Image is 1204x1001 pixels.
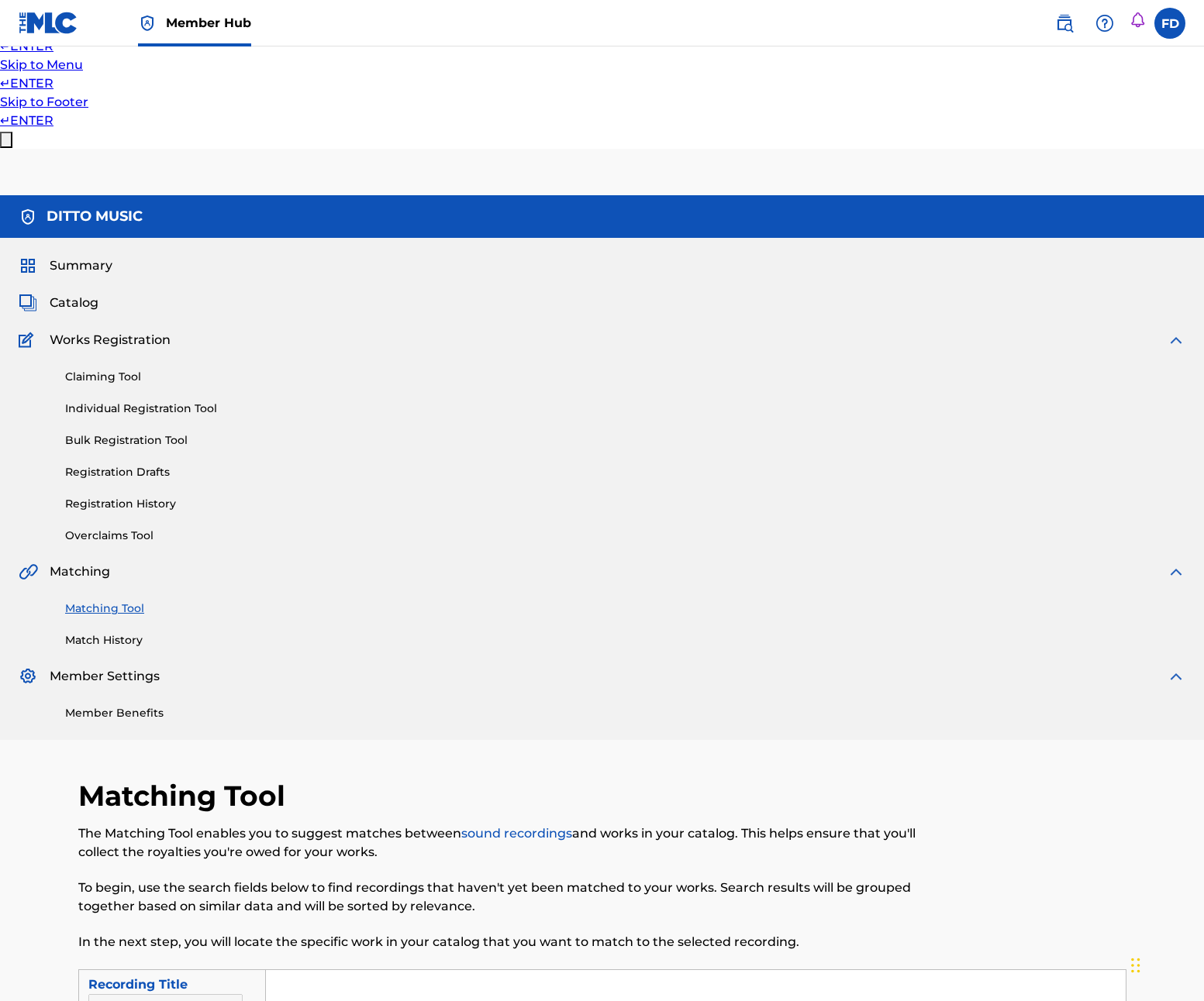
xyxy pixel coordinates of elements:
[65,401,1185,417] a: Individual Registration Tool
[19,256,112,275] a: SummarySummary
[65,369,1185,385] a: Claiming Tool
[166,14,251,32] span: Member Hub
[1167,562,1185,581] img: expand
[65,705,1185,721] a: Member Benefits
[65,528,1185,544] a: Overclaims Tool
[65,600,1185,617] a: Matching Tool
[19,562,38,581] img: Matching
[461,826,572,841] a: sound recordings
[50,331,171,349] span: Works Registration
[78,879,917,916] p: To begin, use the search fields below to find recordings that haven't yet been matched to your wo...
[47,208,143,225] h5: DITTO MUSIC
[1055,14,1074,33] img: search
[65,432,1185,449] a: Bulk Registration Tool
[65,496,1185,512] a: Registration History
[50,294,98,312] span: Catalog
[19,12,78,34] img: MLC Logo
[1167,667,1185,686] img: expand
[65,464,1185,480] a: Registration Drafts
[19,294,98,312] a: CatalogCatalog
[65,632,1185,648] a: Match History
[50,256,112,275] span: Summary
[1167,331,1185,349] img: expand
[19,208,37,226] img: Accounts
[19,331,39,349] img: Works Registration
[1130,12,1145,33] div: Notifications
[88,975,256,994] div: Recording Title
[50,667,160,686] span: Member Settings
[1131,942,1140,989] div: Drag
[1126,927,1204,1001] iframe: Chat Widget
[138,14,157,33] img: Top Rightsholder
[1095,14,1114,33] img: help
[19,256,37,275] img: Summary
[1161,700,1204,825] iframe: Resource Center
[1049,8,1080,39] a: Public Search
[1089,8,1120,39] div: Help
[78,933,917,951] p: In the next step, you will locate the specific work in your catalog that you want to match to the...
[78,824,917,862] p: The Matching Tool enables you to suggest matches between and works in your catalog. This helps en...
[78,779,293,814] h2: Matching Tool
[19,294,37,312] img: Catalog
[50,562,110,581] span: Matching
[19,667,37,686] img: Member Settings
[1154,8,1185,39] div: User Menu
